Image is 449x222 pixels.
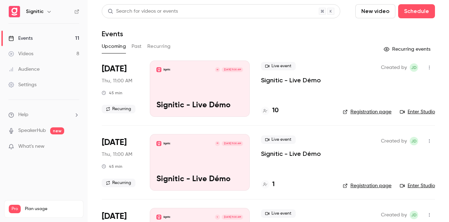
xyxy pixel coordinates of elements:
a: Registration page [343,182,391,189]
h4: 10 [272,106,279,115]
span: Live event [261,209,296,218]
span: What's new [18,143,45,150]
a: 1 [261,180,275,189]
span: [DATE] 11:00 AM [222,67,243,72]
img: Signitic [9,6,20,17]
span: Thu, 11:00 AM [102,77,132,84]
span: Created by [381,63,407,72]
div: 45 min [102,164,122,169]
div: 45 min [102,90,122,96]
a: Enter Studio [400,182,435,189]
button: Recurring [147,41,171,52]
h4: 1 [272,180,275,189]
img: Signitic - Live Démo [156,141,161,146]
a: SpeakerHub [18,127,46,134]
span: new [50,127,64,134]
span: Plan usage [25,206,79,212]
p: Signitic - Live Démo [156,101,243,110]
span: Created by [381,211,407,219]
div: Sep 25 Thu, 11:00 AM (Europe/Paris) [102,61,139,117]
p: Signitic - Live Démo [156,175,243,184]
img: Signitic - Live Démo [156,67,161,72]
button: Schedule [398,4,435,18]
img: Signitic - Live Démo [156,215,161,220]
button: New video [355,4,395,18]
span: Thu, 11:00 AM [102,151,132,158]
div: Y [215,214,220,220]
span: Help [18,111,28,119]
p: Signitic [163,68,170,71]
div: M [215,141,220,146]
button: Past [132,41,142,52]
div: Videos [8,50,33,57]
a: Signitic - Live Démo [261,150,321,158]
span: [DATE] [102,63,127,75]
span: Live event [261,62,296,70]
div: Events [8,35,33,42]
li: help-dropdown-opener [8,111,79,119]
span: Recurring [102,179,135,187]
p: Signitic [163,215,170,219]
span: Recurring [102,105,135,113]
iframe: Noticeable Trigger [71,144,79,150]
span: Joris Dulac [410,63,418,72]
a: Signitic - Live Démo [261,76,321,84]
a: Enter Studio [400,108,435,115]
span: Live event [261,135,296,144]
div: Search for videos or events [108,8,178,15]
span: Created by [381,137,407,145]
a: Signitic - Live DémoSigniticM[DATE] 11:00 AMSignitic - Live Démo [150,134,250,190]
span: [DATE] [102,211,127,222]
span: Pro [9,205,21,213]
div: M [215,67,220,72]
span: JD [411,137,417,145]
span: Joris Dulac [410,211,418,219]
div: Audience [8,66,40,73]
span: JD [411,63,417,72]
div: Oct 2 Thu, 11:00 AM (Europe/Paris) [102,134,139,190]
span: [DATE] [102,137,127,148]
h1: Events [102,30,123,38]
span: [DATE] 11:00 AM [222,141,243,146]
a: Signitic - Live DémoSigniticM[DATE] 11:00 AMSignitic - Live Démo [150,61,250,117]
button: Recurring events [381,44,435,55]
span: Joris Dulac [410,137,418,145]
p: Signitic [163,142,170,145]
button: Upcoming [102,41,126,52]
a: 10 [261,106,279,115]
a: Registration page [343,108,391,115]
h6: Signitic [26,8,43,15]
span: JD [411,211,417,219]
div: Settings [8,81,36,88]
span: [DATE] 11:00 AM [222,215,243,220]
